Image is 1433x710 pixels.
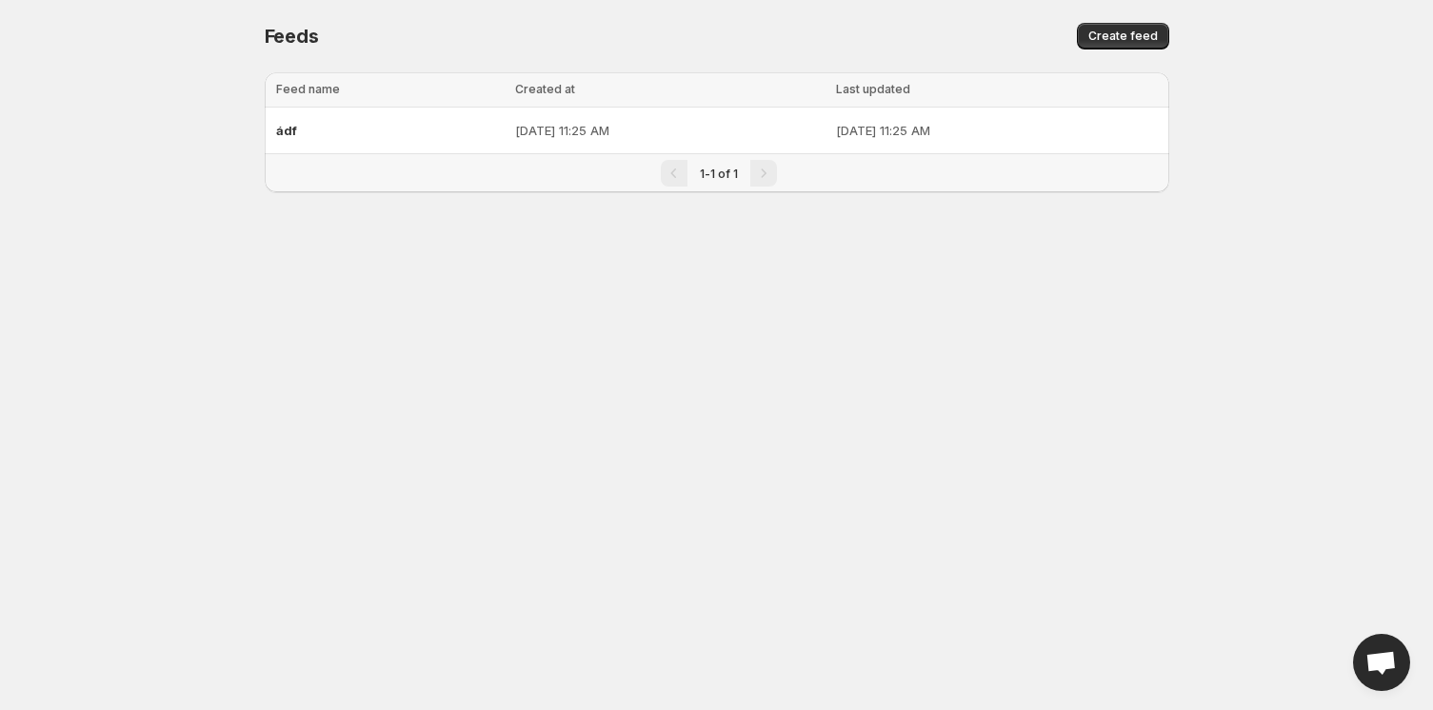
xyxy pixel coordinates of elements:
[1077,23,1169,49] button: Create feed
[265,153,1169,192] nav: Pagination
[1353,634,1410,691] div: Open chat
[515,82,575,96] span: Created at
[836,121,1157,140] p: [DATE] 11:25 AM
[276,123,297,138] span: ádf
[1088,29,1158,44] span: Create feed
[265,25,319,48] span: Feeds
[276,82,340,96] span: Feed name
[836,82,910,96] span: Last updated
[700,167,738,181] span: 1-1 of 1
[515,121,825,140] p: [DATE] 11:25 AM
